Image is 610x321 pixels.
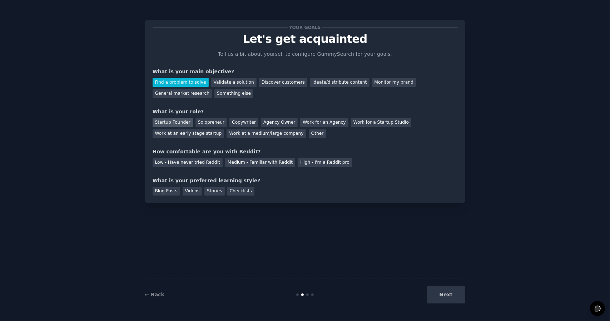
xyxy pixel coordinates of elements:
div: What is your main objective? [153,68,458,75]
div: Copywriter [229,118,258,127]
div: Work at a medium/large company [227,129,306,138]
div: Ideate/distribute content [310,78,369,87]
div: Something else [214,89,253,98]
span: Your goals [288,24,322,31]
p: Let's get acquainted [153,33,458,45]
div: Stories [204,187,224,196]
div: Validate a solution [211,78,257,87]
div: Videos [183,187,202,196]
a: ← Back [145,292,164,297]
div: Low - Have never tried Reddit [153,158,223,167]
div: Checklists [227,187,254,196]
div: What is your preferred learning style? [153,177,458,184]
div: Work for a Startup Studio [351,118,411,127]
div: Discover customers [259,78,307,87]
div: Monitor my brand [372,78,416,87]
div: Startup Founder [153,118,193,127]
div: Other [309,129,326,138]
div: High - I'm a Reddit pro [298,158,352,167]
div: What is your role? [153,108,458,115]
div: Medium - Familiar with Reddit [225,158,295,167]
div: Find a problem to solve [153,78,209,87]
div: Solopreneur [195,118,227,127]
p: Tell us a bit about yourself to configure GummySearch for your goals. [215,50,395,58]
div: Work at an early stage startup [153,129,224,138]
div: Work for an Agency [300,118,348,127]
div: Blog Posts [153,187,180,196]
div: General market research [153,89,212,98]
div: How comfortable are you with Reddit? [153,148,458,155]
div: Agency Owner [261,118,298,127]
